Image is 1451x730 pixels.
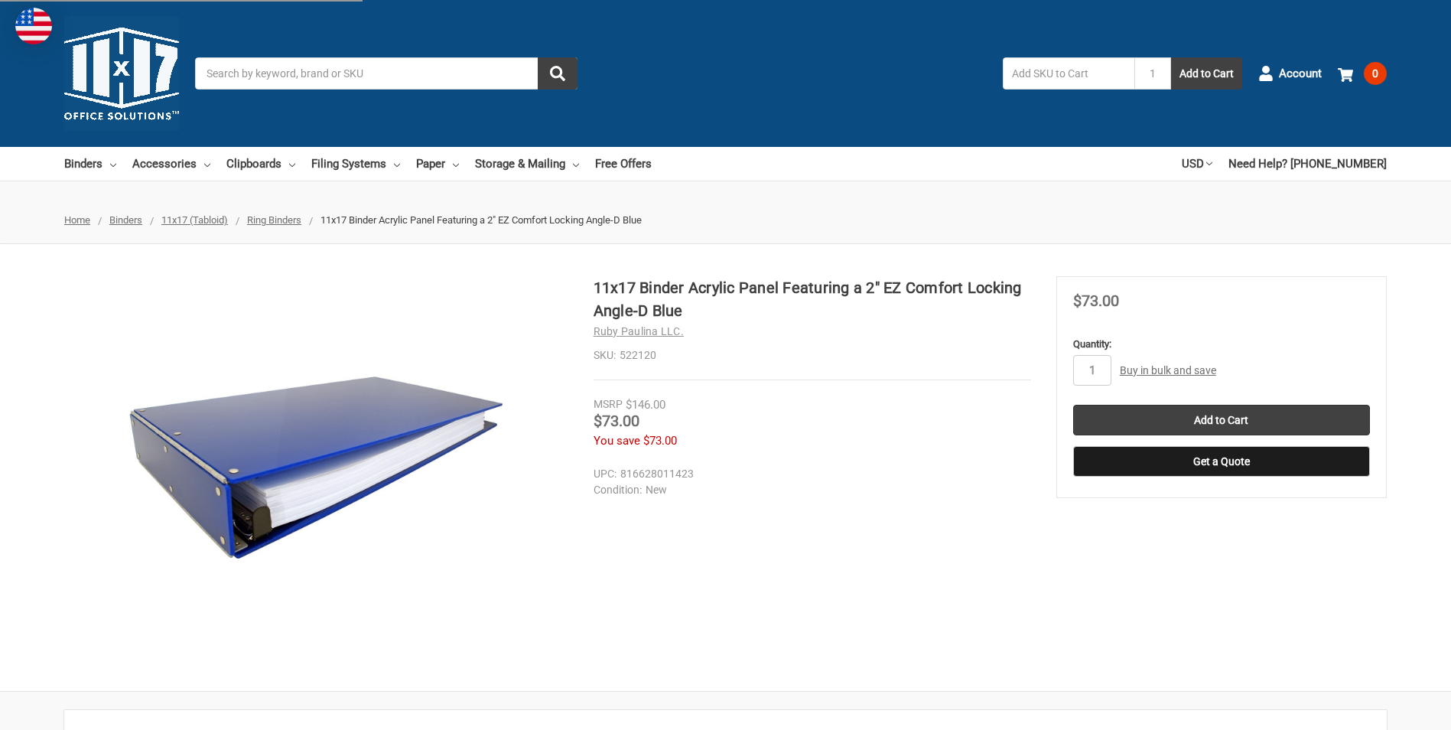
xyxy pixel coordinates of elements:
[1073,405,1370,435] input: Add to Cart
[475,147,579,181] a: Storage & Mailing
[594,276,1031,322] h1: 11x17 Binder Acrylic Panel Featuring a 2" EZ Comfort Locking Angle-D Blue
[226,147,295,181] a: Clipboards
[1073,446,1370,477] button: Get a Quote
[320,214,642,226] span: 11x17 Binder Acrylic Panel Featuring a 2" EZ Comfort Locking Angle-D Blue
[311,147,400,181] a: Filing Systems
[1228,147,1387,181] a: Need Help? [PHONE_NUMBER]
[594,482,642,498] dt: Condition:
[15,8,52,44] img: duty and tax information for United States
[125,276,507,659] img: 11x17 Binder Acrylic Panel Featuring a 2" EZ Comfort Locking Angle-D Blue
[594,347,616,363] dt: SKU:
[594,434,640,448] span: You save
[1338,54,1387,93] a: 0
[594,466,1024,482] dd: 816628011423
[64,147,116,181] a: Binders
[1003,57,1134,90] input: Add SKU to Cart
[109,214,142,226] a: Binders
[416,147,459,181] a: Paper
[1073,292,1119,310] span: $73.00
[1171,57,1242,90] button: Add to Cart
[247,214,301,226] a: Ring Binders
[594,396,623,412] div: MSRP
[594,347,1031,363] dd: 522120
[195,57,577,90] input: Search by keyword, brand or SKU
[1120,364,1216,376] a: Buy in bulk and save
[132,147,210,181] a: Accessories
[594,482,1024,498] dd: New
[594,466,617,482] dt: UPC:
[64,214,90,226] a: Home
[161,214,228,226] a: 11x17 (Tabloid)
[594,412,639,430] span: $73.00
[1364,62,1387,85] span: 0
[64,16,179,131] img: 11x17.com
[1182,147,1212,181] a: USD
[1258,54,1322,93] a: Account
[1279,65,1322,83] span: Account
[594,325,684,337] a: Ruby Paulina LLC.
[643,434,677,448] span: $73.00
[626,398,665,412] span: $146.00
[1073,337,1370,352] label: Quantity:
[595,147,652,181] a: Free Offers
